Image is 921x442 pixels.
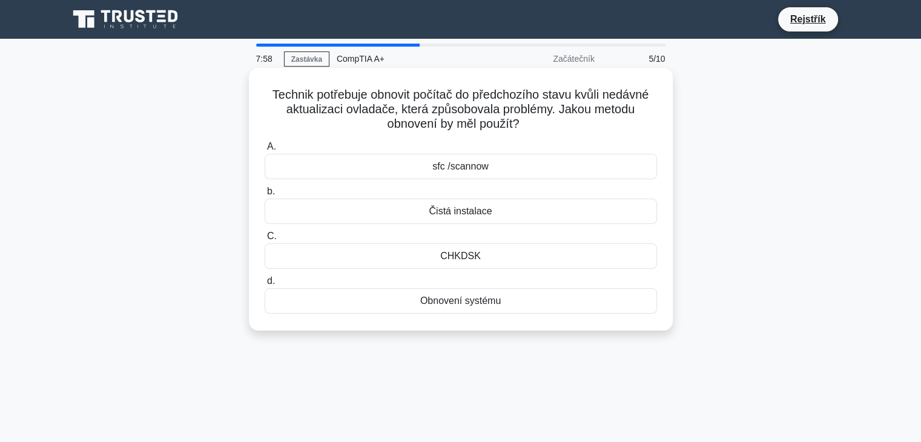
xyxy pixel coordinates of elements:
[284,51,329,67] a: Zastávka
[337,54,385,64] font: CompTIA A+
[267,186,275,196] font: b.
[553,54,594,64] font: Začátečník
[429,206,492,216] font: Čistá instalace
[420,295,501,306] font: Obnovení systému
[649,54,665,64] font: 5/10
[783,12,833,27] a: Rejstřík
[440,251,481,261] font: CHKDSK
[272,88,649,130] font: Technik potřebuje obnovit počítač do předchozího stavu kvůli nedávné aktualizaci ovladače, která ...
[267,141,276,151] font: A.
[291,55,322,64] font: Zastávka
[267,275,275,286] font: d.
[790,14,826,24] font: Rejstřík
[267,231,277,241] font: C.
[432,161,488,171] font: sfc /scannow
[256,54,272,64] font: 7:58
